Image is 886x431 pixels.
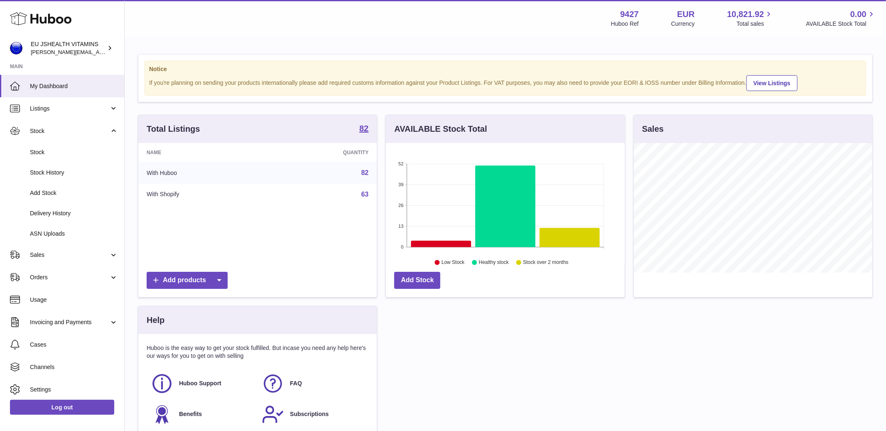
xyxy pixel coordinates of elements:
[138,184,267,205] td: With Shopify
[850,9,866,20] span: 0.00
[523,260,569,266] text: Stock over 2 months
[806,9,876,28] a: 0.00 AVAILABLE Stock Total
[262,372,364,395] a: FAQ
[399,224,404,229] text: 13
[399,182,404,187] text: 39
[30,209,118,217] span: Delivery History
[30,273,109,281] span: Orders
[10,42,22,54] img: laura@jessicasepel.com
[30,82,118,90] span: My Dashboard
[442,260,465,266] text: Low Stock
[30,105,109,113] span: Listings
[359,124,368,133] strong: 82
[746,75,798,91] a: View Listings
[151,372,253,395] a: Huboo Support
[30,169,118,177] span: Stock History
[30,363,118,371] span: Channels
[179,410,202,418] span: Benefits
[361,191,369,198] a: 63
[806,20,876,28] span: AVAILABLE Stock Total
[401,244,404,249] text: 0
[30,386,118,394] span: Settings
[10,400,114,415] a: Log out
[394,272,440,289] a: Add Stock
[147,272,228,289] a: Add products
[30,251,109,259] span: Sales
[138,162,267,184] td: With Huboo
[399,161,404,166] text: 52
[479,260,509,266] text: Healthy stock
[30,230,118,238] span: ASN Uploads
[147,344,368,360] p: Huboo is the easy way to get your stock fulfilled. But incase you need any help here's our ways f...
[399,203,404,208] text: 26
[262,403,364,426] a: Subscriptions
[671,20,695,28] div: Currency
[611,20,639,28] div: Huboo Ref
[677,9,695,20] strong: EUR
[290,410,329,418] span: Subscriptions
[736,20,773,28] span: Total sales
[727,9,764,20] span: 10,821.92
[30,341,118,349] span: Cases
[149,65,861,73] strong: Notice
[147,315,164,326] h3: Help
[290,379,302,387] span: FAQ
[30,318,109,326] span: Invoicing and Payments
[30,148,118,156] span: Stock
[31,49,167,55] span: [PERSON_NAME][EMAIL_ADDRESS][DOMAIN_NAME]
[620,9,639,20] strong: 9427
[138,143,267,162] th: Name
[179,379,221,387] span: Huboo Support
[147,123,200,135] h3: Total Listings
[30,189,118,197] span: Add Stock
[30,296,118,304] span: Usage
[267,143,377,162] th: Quantity
[727,9,773,28] a: 10,821.92 Total sales
[394,123,487,135] h3: AVAILABLE Stock Total
[642,123,664,135] h3: Sales
[359,124,368,134] a: 82
[149,74,861,91] div: If you're planning on sending your products internationally please add required customs informati...
[361,169,369,176] a: 82
[151,403,253,426] a: Benefits
[31,40,106,56] div: EU JSHEALTH VITAMINS
[30,127,109,135] span: Stock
